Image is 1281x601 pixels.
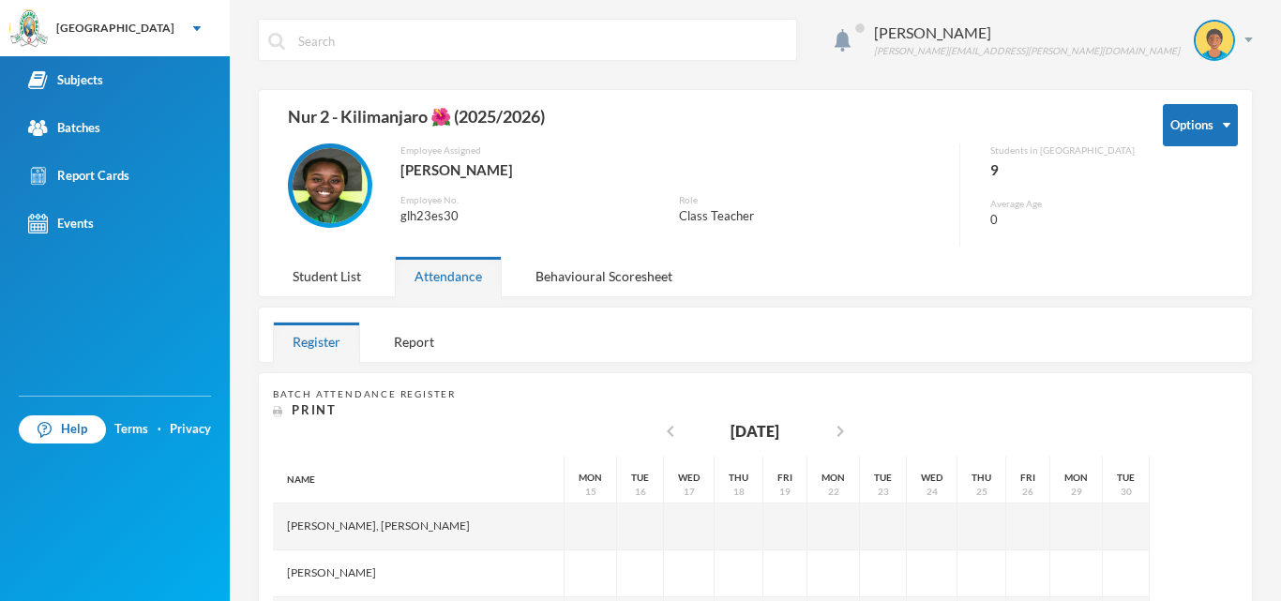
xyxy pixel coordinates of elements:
[400,193,651,207] div: Employee No.
[972,471,991,485] div: Thu
[400,158,945,182] div: [PERSON_NAME]
[516,256,692,296] div: Behavioural Scoresheet
[733,485,745,499] div: 18
[273,104,1135,143] div: Nur 2 - Kilimanjaro 🌺 (2025/2026)
[684,485,695,499] div: 17
[679,207,946,226] div: Class Teacher
[976,485,987,499] div: 25
[1196,22,1233,59] img: STUDENT
[579,471,602,485] div: Mon
[1117,471,1135,485] div: Tue
[28,70,103,90] div: Subjects
[28,118,100,138] div: Batches
[1064,471,1088,485] div: Mon
[990,197,1135,211] div: Average Age
[777,471,792,485] div: Fri
[395,256,502,296] div: Attendance
[1121,485,1132,499] div: 30
[374,322,454,362] div: Report
[821,471,845,485] div: Mon
[828,485,839,499] div: 22
[679,193,946,207] div: Role
[1022,485,1033,499] div: 26
[268,33,285,50] img: search
[400,143,945,158] div: Employee Assigned
[273,550,565,597] div: [PERSON_NAME]
[635,485,646,499] div: 16
[829,420,851,443] i: chevron_right
[631,471,649,485] div: Tue
[28,214,94,233] div: Events
[273,322,360,362] div: Register
[273,503,565,550] div: [PERSON_NAME], [PERSON_NAME]
[927,485,938,499] div: 24
[779,485,791,499] div: 19
[19,415,106,443] a: Help
[114,420,148,439] a: Terms
[293,148,368,223] img: EMPLOYEE
[659,420,682,443] i: chevron_left
[990,143,1135,158] div: Students in [GEOGRAPHIC_DATA]
[731,420,779,443] div: [DATE]
[990,211,1135,230] div: 0
[296,20,787,62] input: Search
[292,402,337,417] span: Print
[585,485,596,499] div: 15
[990,158,1135,182] div: 9
[56,20,174,37] div: [GEOGRAPHIC_DATA]
[158,420,161,439] div: ·
[729,471,748,485] div: Thu
[678,471,700,485] div: Wed
[28,166,129,186] div: Report Cards
[273,256,381,296] div: Student List
[1020,471,1035,485] div: Fri
[1163,104,1238,146] button: Options
[874,22,1180,44] div: [PERSON_NAME]
[921,471,942,485] div: Wed
[400,207,651,226] div: glh23es30
[273,388,456,399] span: Batch Attendance Register
[170,420,211,439] a: Privacy
[10,10,48,48] img: logo
[874,471,892,485] div: Tue
[874,44,1180,58] div: [PERSON_NAME][EMAIL_ADDRESS][PERSON_NAME][DOMAIN_NAME]
[878,485,889,499] div: 23
[273,457,565,503] div: Name
[1071,485,1082,499] div: 29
